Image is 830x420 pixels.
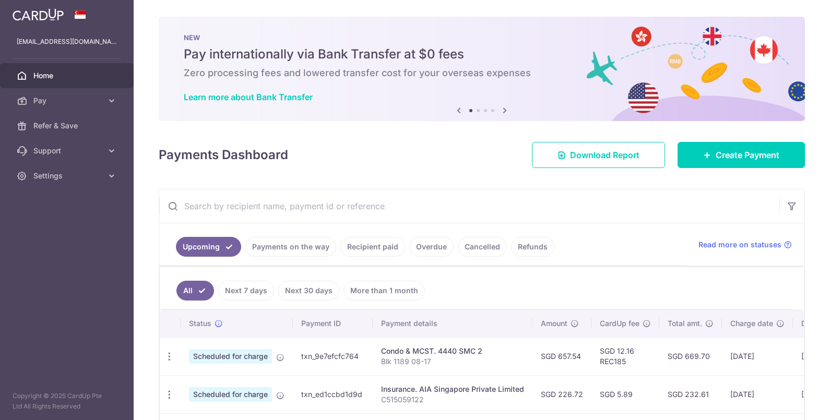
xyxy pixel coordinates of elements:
input: Search by recipient name, payment id or reference [159,189,779,223]
span: Download Report [570,149,639,161]
span: Scheduled for charge [189,387,272,402]
span: Settings [33,171,102,181]
span: Amount [541,318,567,329]
span: Charge date [730,318,773,329]
a: Download Report [532,142,665,168]
span: Scheduled for charge [189,349,272,364]
td: SGD 12.16 REC185 [591,337,659,375]
span: Create Payment [716,149,779,161]
td: SGD 226.72 [532,375,591,413]
a: Overdue [409,237,454,257]
span: Read more on statuses [698,239,781,250]
span: Total amt. [668,318,702,329]
a: Payments on the way [245,237,336,257]
p: [EMAIL_ADDRESS][DOMAIN_NAME] [17,37,117,47]
a: More than 1 month [343,281,425,301]
td: SGD 5.89 [591,375,659,413]
a: Learn more about Bank Transfer [184,92,313,102]
div: Condo & MCST. 4440 SMC 2 [381,346,524,356]
a: All [176,281,214,301]
th: Payment ID [293,310,373,337]
a: Next 7 days [218,281,274,301]
a: Upcoming [176,237,241,257]
a: Next 30 days [278,281,339,301]
h6: Zero processing fees and lowered transfer cost for your overseas expenses [184,67,780,79]
span: Pay [33,95,102,106]
img: CardUp [13,8,64,21]
td: SGD 669.70 [659,337,722,375]
h5: Pay internationally via Bank Transfer at $0 fees [184,46,780,63]
p: C515059122 [381,394,524,405]
td: SGD 232.61 [659,375,722,413]
td: txn_ed1ccbd1d9d [293,375,373,413]
span: Home [33,70,102,81]
a: Create Payment [678,142,805,168]
span: Support [33,146,102,156]
a: Recipient paid [340,237,405,257]
img: Bank transfer banner [159,17,805,121]
td: [DATE] [722,375,793,413]
span: CardUp fee [600,318,639,329]
td: [DATE] [722,337,793,375]
a: Refunds [511,237,554,257]
div: Insurance. AIA Singapore Private Limited [381,384,524,394]
p: Blk 1189 08-17 [381,356,524,367]
h4: Payments Dashboard [159,146,288,164]
a: Read more on statuses [698,239,792,250]
a: Cancelled [458,237,507,257]
p: NEW [184,33,780,42]
th: Payment details [373,310,532,337]
td: SGD 657.54 [532,337,591,375]
td: txn_9e7efcfc764 [293,337,373,375]
span: Status [189,318,211,329]
span: Refer & Save [33,121,102,131]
